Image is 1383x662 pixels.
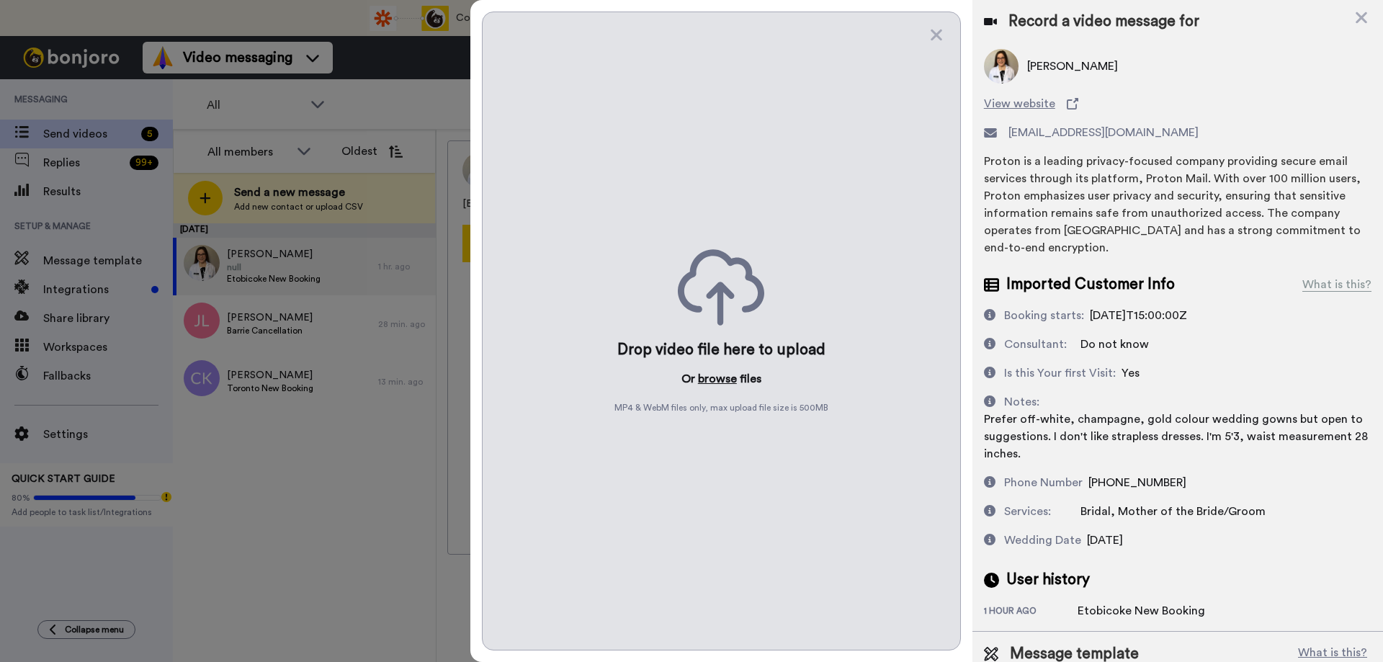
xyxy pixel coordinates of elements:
[1078,602,1205,619] div: Etobicoke New Booking
[1004,336,1067,353] div: Consultant:
[1004,503,1051,520] div: Services:
[1004,532,1081,549] div: Wedding Date
[1080,506,1266,517] span: Bridal, Mother of the Bride/Groom
[1006,569,1090,591] span: User history
[1302,276,1371,293] div: What is this?
[984,605,1078,619] div: 1 hour ago
[1006,274,1175,295] span: Imported Customer Info
[1004,474,1083,491] div: Phone Number
[1090,310,1187,321] span: [DATE]T15:00:00Z
[984,413,1368,460] span: Prefer off-white, champagne, gold colour wedding gowns but open to suggestions. I don't like stra...
[1004,393,1039,411] div: Notes:
[1122,367,1140,379] span: Yes
[1008,124,1199,141] span: [EMAIL_ADDRESS][DOMAIN_NAME]
[1004,364,1116,382] div: Is this Your first Visit:
[984,153,1371,256] div: Proton is a leading privacy-focused company providing secure email services through its platform,...
[614,402,828,413] span: MP4 & WebM files only, max upload file size is 500 MB
[617,340,825,360] div: Drop video file here to upload
[1004,307,1084,324] div: Booking starts:
[1080,339,1149,350] span: Do not know
[698,370,737,388] button: browse
[1088,477,1186,488] span: [PHONE_NUMBER]
[681,370,761,388] p: Or files
[1087,534,1123,546] span: [DATE]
